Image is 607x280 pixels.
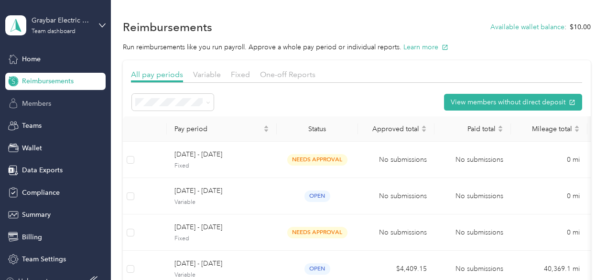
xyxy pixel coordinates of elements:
span: Paid total [442,125,496,133]
span: open [304,190,330,202]
span: $10.00 [570,22,591,32]
span: Variable [174,271,269,280]
span: [DATE] - [DATE] [174,222,269,233]
span: Fixed [231,70,250,79]
span: Variable [174,198,269,207]
span: [DATE] - [DATE] [174,186,269,196]
span: Home [22,54,41,64]
td: No submissions [434,214,511,251]
td: 0 mi [511,142,587,178]
span: : [564,22,566,32]
span: Team Settings [22,254,66,264]
span: caret-down [574,128,580,134]
div: Graybar Electric Company, Inc [32,15,91,25]
span: needs approval [287,154,347,165]
span: needs approval [287,227,347,238]
span: caret-down [498,128,503,134]
span: caret-up [421,124,427,130]
button: View members without direct deposit [444,94,582,111]
span: Billing [22,232,42,242]
p: Run reimbursements like you run payroll. Approve a whole pay period or individual reports. [123,42,591,52]
span: caret-down [421,128,427,134]
h1: Reimbursements [123,22,212,32]
span: Compliance [22,188,60,198]
span: Fixed [174,162,269,170]
span: Mileage total [519,125,572,133]
span: Pay period [174,125,261,133]
div: Status [284,125,350,133]
th: Approved total [358,116,434,142]
span: Data Exports [22,165,63,175]
span: caret-up [574,124,580,130]
td: No submissions [434,178,511,214]
span: Reimbursements [22,76,74,86]
span: Approved total [366,125,419,133]
span: caret-up [498,124,503,130]
td: No submissions [358,178,434,214]
span: open [304,263,330,274]
span: caret-down [263,128,269,134]
th: Mileage total [511,116,587,142]
span: caret-up [263,124,269,130]
span: Wallet [22,143,42,153]
span: [DATE] - [DATE] [174,258,269,269]
div: Team dashboard [32,29,76,34]
td: 0 mi [511,214,587,251]
span: One-off Reports [260,70,315,79]
span: Variable [193,70,221,79]
td: No submissions [434,142,511,178]
span: Fixed [174,235,269,243]
button: Available wallet balance [490,22,564,32]
th: Paid total [434,116,511,142]
th: Pay period [167,116,277,142]
td: 0 mi [511,178,587,214]
td: No submissions [358,214,434,251]
button: Learn more [403,42,448,52]
span: Members [22,99,51,109]
span: All pay periods [131,70,183,79]
iframe: Everlance-gr Chat Button Frame [553,226,607,280]
span: [DATE] - [DATE] [174,149,269,160]
span: Teams [22,121,42,131]
span: Summary [22,210,51,220]
td: No submissions [358,142,434,178]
